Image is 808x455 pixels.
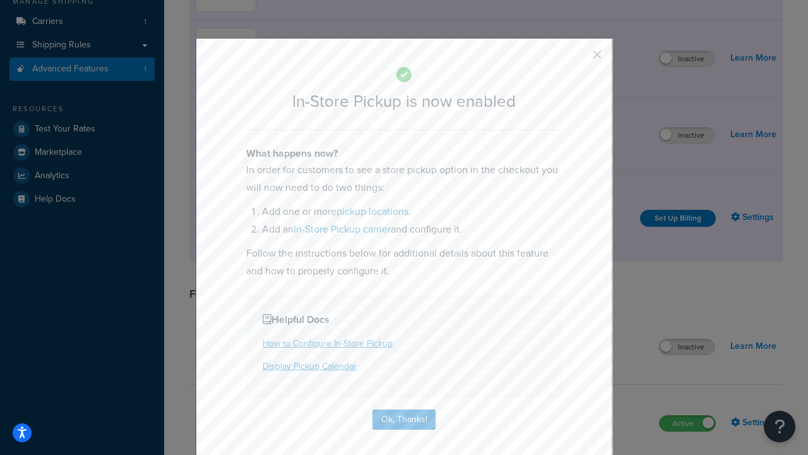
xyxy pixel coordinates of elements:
[263,312,545,327] h4: Helpful Docs
[262,203,562,221] li: Add one or more .
[246,146,562,161] h4: What happens now?
[246,92,562,111] h2: In-Store Pickup is now enabled
[263,360,357,373] a: Display Pickup Calendar
[262,221,562,238] li: Add an and configure it.
[246,245,562,280] p: Follow the instructions below for additional details about this feature and how to properly confi...
[246,161,562,197] p: In order for customers to see a store pickup option in the checkout you will now need to do two t...
[294,222,391,236] a: In-Store Pickup carrier
[336,204,408,219] a: pickup locations
[372,409,436,430] button: Ok, Thanks!
[263,337,393,350] a: How to Configure In-Store Pickup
